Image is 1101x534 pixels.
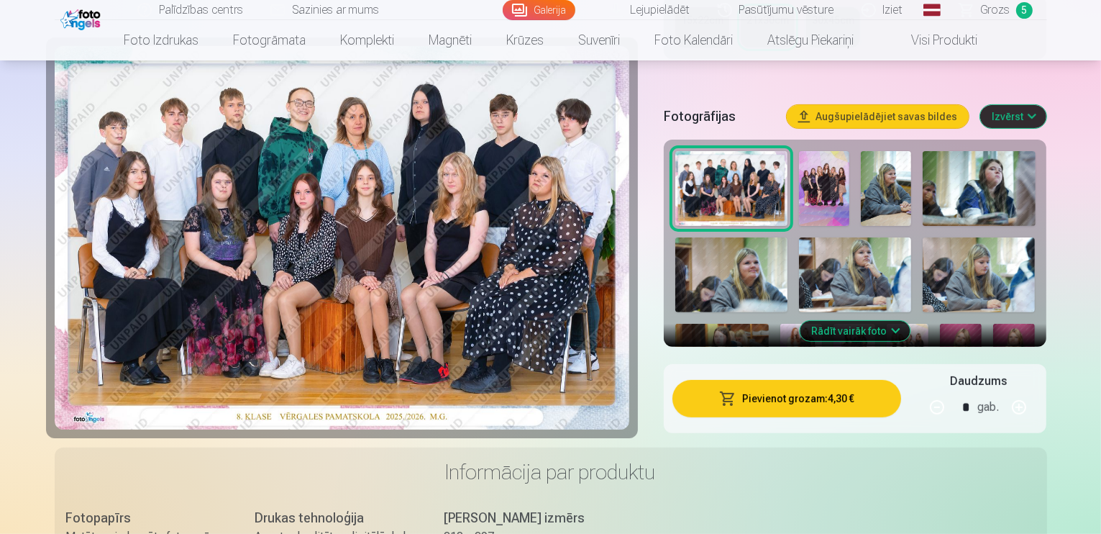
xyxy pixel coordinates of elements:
[672,380,902,417] button: Pievienot grozam:4,30 €
[489,20,561,60] a: Krūzes
[411,20,489,60] a: Magnēti
[750,20,871,60] a: Atslēgu piekariņi
[977,390,999,425] div: gab.
[444,508,605,528] div: [PERSON_NAME] izmērs
[561,20,637,60] a: Suvenīri
[66,459,1036,485] h3: Informācija par produktu
[871,20,995,60] a: Visi produkti
[664,107,776,127] h5: Fotogrāfijas
[216,20,323,60] a: Fotogrāmata
[800,321,910,341] button: Rādīt vairāk foto
[637,20,750,60] a: Foto kalendāri
[106,20,216,60] a: Foto izdrukas
[60,6,104,30] img: /fa1
[787,105,969,128] button: Augšupielādējiet savas bildes
[323,20,411,60] a: Komplekti
[980,105,1046,128] button: Izvērst
[66,508,227,528] div: Fotopapīrs
[1016,2,1033,19] span: 5
[255,508,416,528] div: Drukas tehnoloģija
[981,1,1010,19] span: Grozs
[950,373,1007,390] h5: Daudzums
